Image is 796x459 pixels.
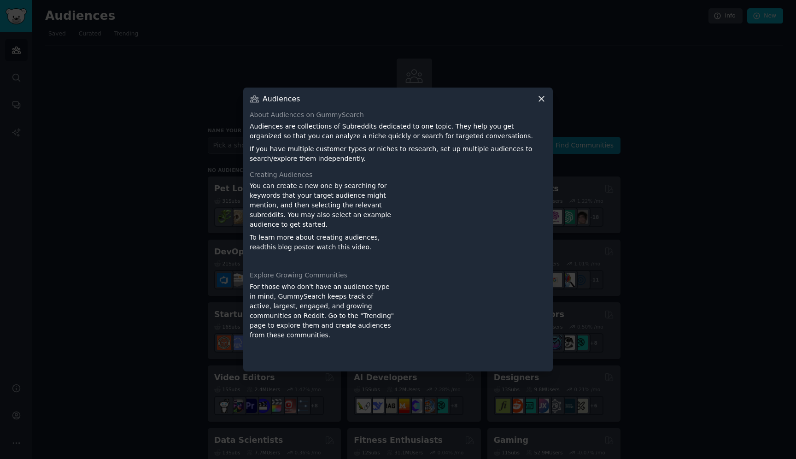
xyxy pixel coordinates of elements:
[250,181,395,229] p: You can create a new one by searching for keywords that your target audience might mention, and t...
[250,144,546,164] p: If you have multiple customer types or niches to research, set up multiple audiences to search/ex...
[264,243,308,251] a: this blog post
[401,181,546,264] iframe: YouTube video player
[401,282,546,365] iframe: YouTube video player
[250,170,546,180] div: Creating Audiences
[250,282,395,365] div: For those who don't have an audience type in mind, GummySearch keeps track of active, largest, en...
[250,271,546,280] div: Explore Growing Communities
[250,122,546,141] p: Audiences are collections of Subreddits dedicated to one topic. They help you get organized so th...
[263,94,300,104] h3: Audiences
[250,110,546,120] div: About Audiences on GummySearch
[250,233,395,252] p: To learn more about creating audiences, read or watch this video.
